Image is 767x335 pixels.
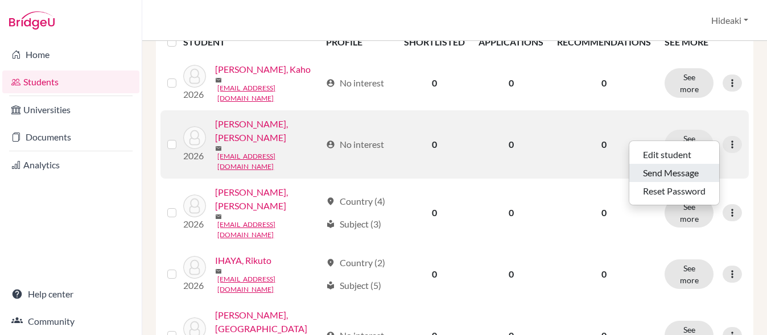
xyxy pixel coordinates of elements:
[326,281,335,290] span: local_library
[183,217,206,231] p: 2026
[215,145,222,152] span: mail
[397,56,472,110] td: 0
[326,279,381,292] div: Subject (5)
[665,198,714,228] button: See more
[397,247,472,301] td: 0
[2,310,139,333] a: Community
[2,283,139,305] a: Help center
[472,179,550,247] td: 0
[326,217,381,231] div: Subject (3)
[183,28,319,56] th: STUDENT
[2,154,139,176] a: Analytics
[183,149,206,163] p: 2026
[217,151,320,172] a: [EMAIL_ADDRESS][DOMAIN_NAME]
[397,28,472,56] th: SHORTLISTED
[326,220,335,229] span: local_library
[215,254,271,267] a: IHAYA, Rikuto
[472,110,550,179] td: 0
[215,185,320,213] a: [PERSON_NAME], [PERSON_NAME]
[665,259,714,289] button: See more
[183,256,206,279] img: IHAYA, Rikuto
[629,164,719,182] button: Send Message
[215,117,320,144] a: [PERSON_NAME], [PERSON_NAME]
[183,88,206,101] p: 2026
[629,146,719,164] button: Edit student
[665,68,714,98] button: See more
[550,28,658,56] th: RECOMMENDATIONS
[215,268,222,275] span: mail
[326,138,384,151] div: No interest
[557,267,651,281] p: 0
[557,206,651,220] p: 0
[2,71,139,93] a: Students
[472,247,550,301] td: 0
[2,126,139,148] a: Documents
[326,195,385,208] div: Country (4)
[215,77,222,84] span: mail
[9,11,55,30] img: Bridge-U
[326,78,335,88] span: account_circle
[665,130,714,159] button: See more
[326,140,335,149] span: account_circle
[183,126,206,149] img: FUKUSHIMA, Yuki
[472,56,550,110] td: 0
[215,213,222,220] span: mail
[217,83,320,104] a: [EMAIL_ADDRESS][DOMAIN_NAME]
[326,258,335,267] span: location_on
[326,256,385,270] div: Country (2)
[183,279,206,292] p: 2026
[326,76,384,90] div: No interest
[397,110,472,179] td: 0
[319,28,398,56] th: PROFILE
[2,98,139,121] a: Universities
[629,182,719,200] button: Reset Password
[215,63,311,76] a: [PERSON_NAME], Kaho
[2,43,139,66] a: Home
[557,138,651,151] p: 0
[557,76,651,90] p: 0
[217,274,320,295] a: [EMAIL_ADDRESS][DOMAIN_NAME]
[397,179,472,247] td: 0
[472,28,550,56] th: APPLICATIONS
[217,220,320,240] a: [EMAIL_ADDRESS][DOMAIN_NAME]
[658,28,749,56] th: SEE MORE
[706,10,753,31] button: Hideaki
[183,195,206,217] img: HARA, Ryunosuke
[326,197,335,206] span: location_on
[183,65,206,88] img: FUJIMURA, Kaho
